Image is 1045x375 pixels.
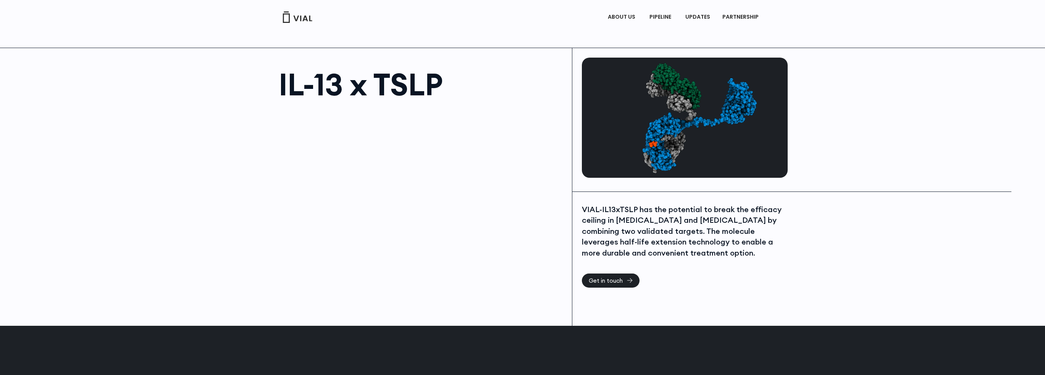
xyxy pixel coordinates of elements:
[282,11,313,23] img: Vial Logo
[582,204,786,259] div: VIAL-IL13xTSLP has the potential to break the efficacy ceiling in [MEDICAL_DATA] and [MEDICAL_DAT...
[643,11,679,24] a: PIPELINEMenu Toggle
[279,69,565,100] h1: IL-13 x TSLP
[589,278,623,283] span: Get in touch
[679,11,716,24] a: UPDATES
[716,11,767,24] a: PARTNERSHIPMenu Toggle
[582,274,640,288] a: Get in touch
[602,11,643,24] a: ABOUT USMenu Toggle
